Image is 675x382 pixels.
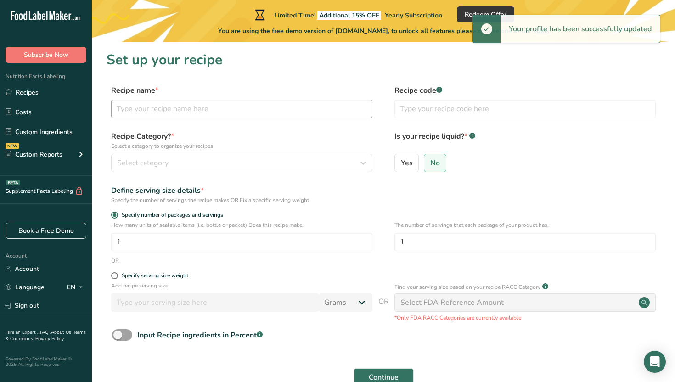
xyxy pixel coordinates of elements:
[24,50,68,60] span: Subscribe Now
[111,185,372,196] div: Define serving size details
[137,330,263,341] div: Input Recipe ingredients in Percent
[111,221,372,229] p: How many units of sealable items (i.e. bottle or packet) Does this recipe make.
[111,100,372,118] input: Type your recipe name here
[253,9,442,20] div: Limited Time!
[457,6,514,22] button: Redeem Offer
[111,257,119,265] div: OR
[465,10,506,19] span: Redeem Offer
[111,154,372,172] button: Select category
[111,293,319,312] input: Type your serving size here
[394,100,656,118] input: Type your recipe code here
[6,279,45,295] a: Language
[6,329,86,342] a: Terms & Conditions .
[501,15,660,43] div: Your profile has been successfully updated
[6,180,20,185] div: BETA
[111,196,372,204] div: Specify the number of servings the recipe makes OR Fix a specific serving weight
[218,26,549,36] span: You are using the free demo version of [DOMAIN_NAME], to unlock all features please choose one of...
[51,329,73,336] a: About Us .
[111,281,372,290] p: Add recipe serving size.
[317,11,381,20] span: Additional 15% OFF
[122,272,188,279] div: Specify serving size weight
[6,356,86,367] div: Powered By FoodLabelMaker © 2025 All Rights Reserved
[401,158,413,168] span: Yes
[394,314,656,322] p: *Only FDA RACC Categories are currently available
[111,142,372,150] p: Select a category to organize your recipes
[385,11,442,20] span: Yearly Subscription
[6,47,86,63] button: Subscribe Now
[430,158,440,168] span: No
[378,296,389,322] span: OR
[6,150,62,159] div: Custom Reports
[394,283,540,291] p: Find your serving size based on your recipe RACC Category
[394,221,656,229] p: The number of servings that each package of your product has.
[67,282,86,293] div: EN
[107,50,660,70] h1: Set up your recipe
[111,85,372,96] label: Recipe name
[40,329,51,336] a: FAQ .
[117,157,169,169] span: Select category
[118,212,223,219] span: Specify number of packages and servings
[400,297,504,308] div: Select FDA Reference Amount
[394,131,656,150] label: Is your recipe liquid?
[111,131,372,150] label: Recipe Category?
[6,223,86,239] a: Book a Free Demo
[6,143,19,149] div: NEW
[35,336,64,342] a: Privacy Policy
[6,329,38,336] a: Hire an Expert .
[394,85,656,96] label: Recipe code
[644,351,666,373] div: Open Intercom Messenger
